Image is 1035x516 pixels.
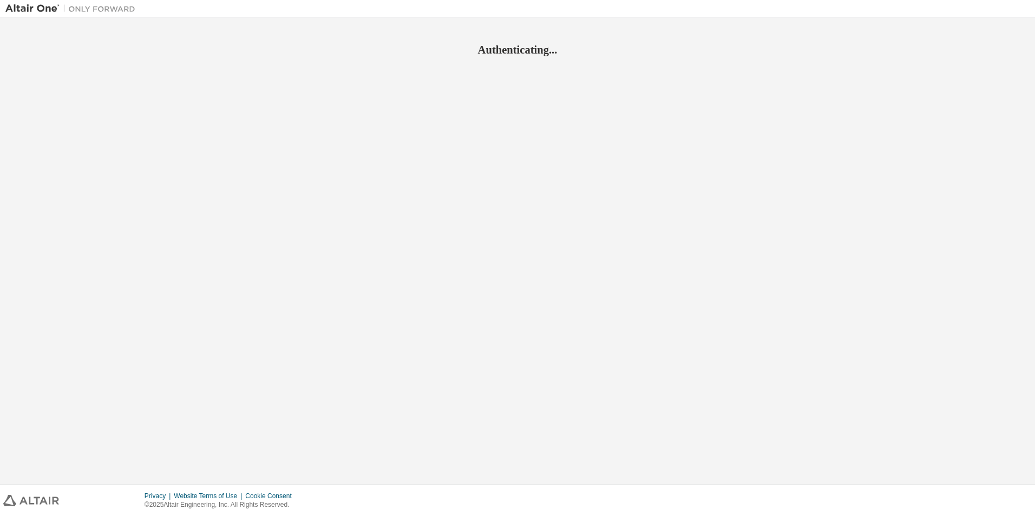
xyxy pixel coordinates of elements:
[145,492,174,500] div: Privacy
[245,492,298,500] div: Cookie Consent
[3,495,59,506] img: altair_logo.svg
[5,43,1030,57] h2: Authenticating...
[5,3,141,14] img: Altair One
[174,492,245,500] div: Website Terms of Use
[145,500,298,510] p: © 2025 Altair Engineering, Inc. All Rights Reserved.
